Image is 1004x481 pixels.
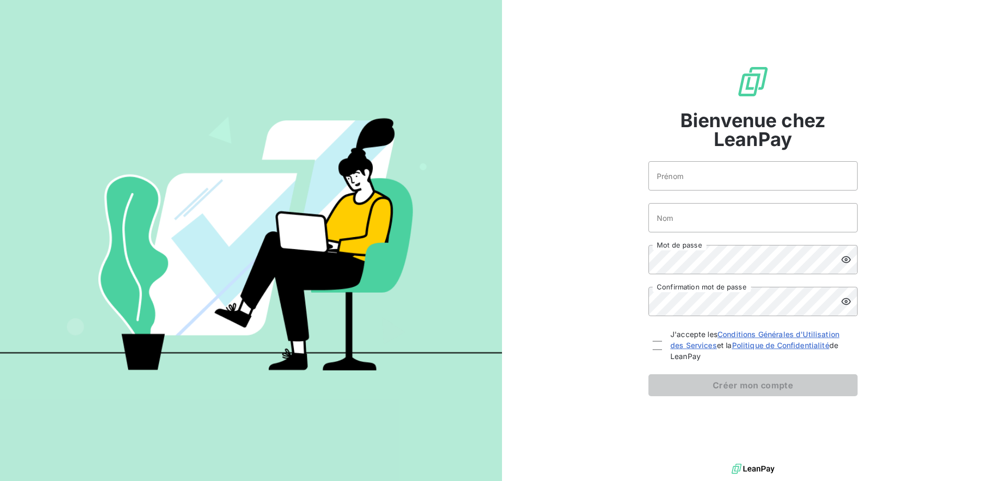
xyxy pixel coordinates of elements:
input: placeholder [648,161,858,191]
span: J'accepte les et la de LeanPay [670,329,853,362]
input: placeholder [648,203,858,232]
img: logo sigle [736,65,770,98]
a: Conditions Générales d'Utilisation des Services [670,330,839,350]
button: Créer mon compte [648,374,858,396]
a: Politique de Confidentialité [732,341,829,350]
img: logo [732,461,774,477]
span: Bienvenue chez LeanPay [648,111,858,149]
